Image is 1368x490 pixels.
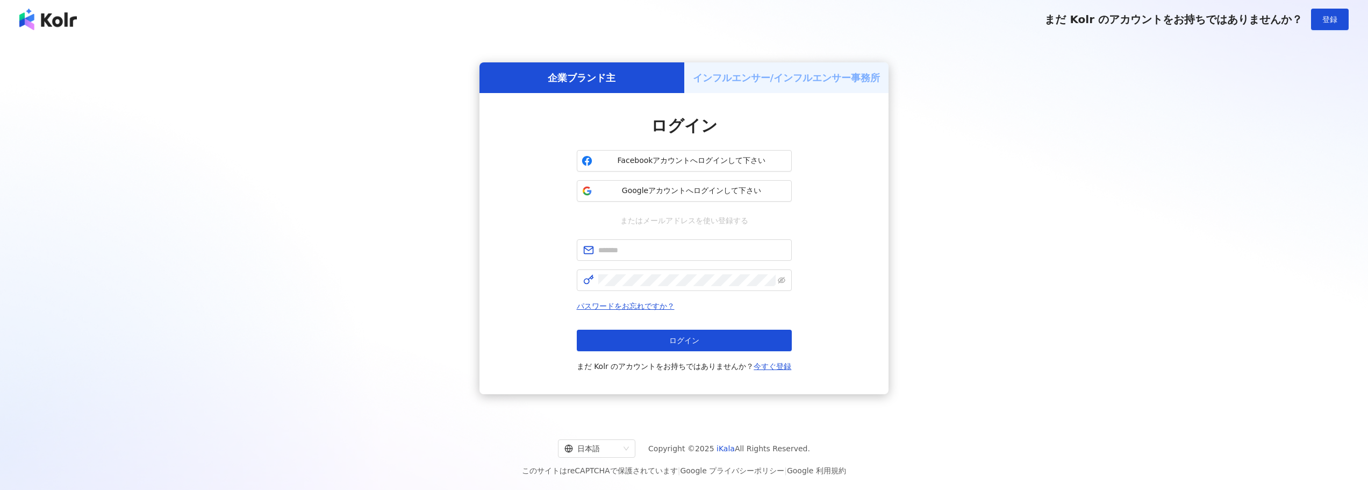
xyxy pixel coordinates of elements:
span: Facebookアカウントへログインして下さい [597,155,787,166]
img: logo [19,9,77,30]
span: eye-invisible [778,276,785,284]
span: まだ Kolr のアカウントをお持ちではありませんか？ [1044,13,1302,26]
span: | [678,466,681,475]
span: ログイン [651,116,718,135]
div: 日本語 [564,440,619,457]
button: Facebookアカウントへログインして下さい [577,150,792,172]
button: ログイン [577,330,792,351]
a: iKala [717,444,735,453]
button: Googleアカウントへログインして下さい [577,180,792,202]
span: 登録 [1322,15,1337,24]
span: まだ Kolr のアカウントをお持ちではありませんか？ [577,360,792,373]
span: またはメールアドレスを使い登録する [613,215,756,226]
a: 今すぐ登録 [754,362,791,371]
span: | [784,466,787,475]
a: Google プライバシーポリシー [680,466,784,475]
span: Googleアカウントへログインして下さい [597,186,787,196]
h5: インフルエンサー/インフルエンサー事務所 [693,71,880,84]
a: パスワードをお忘れですか？ [577,302,675,310]
span: Copyright © 2025 All Rights Reserved. [648,442,810,455]
a: Google 利用規約 [787,466,846,475]
span: このサイトはreCAPTCHAで保護されています [522,464,846,477]
span: ログイン [669,336,699,345]
h5: 企業ブランド主 [548,71,615,84]
button: 登録 [1311,9,1349,30]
